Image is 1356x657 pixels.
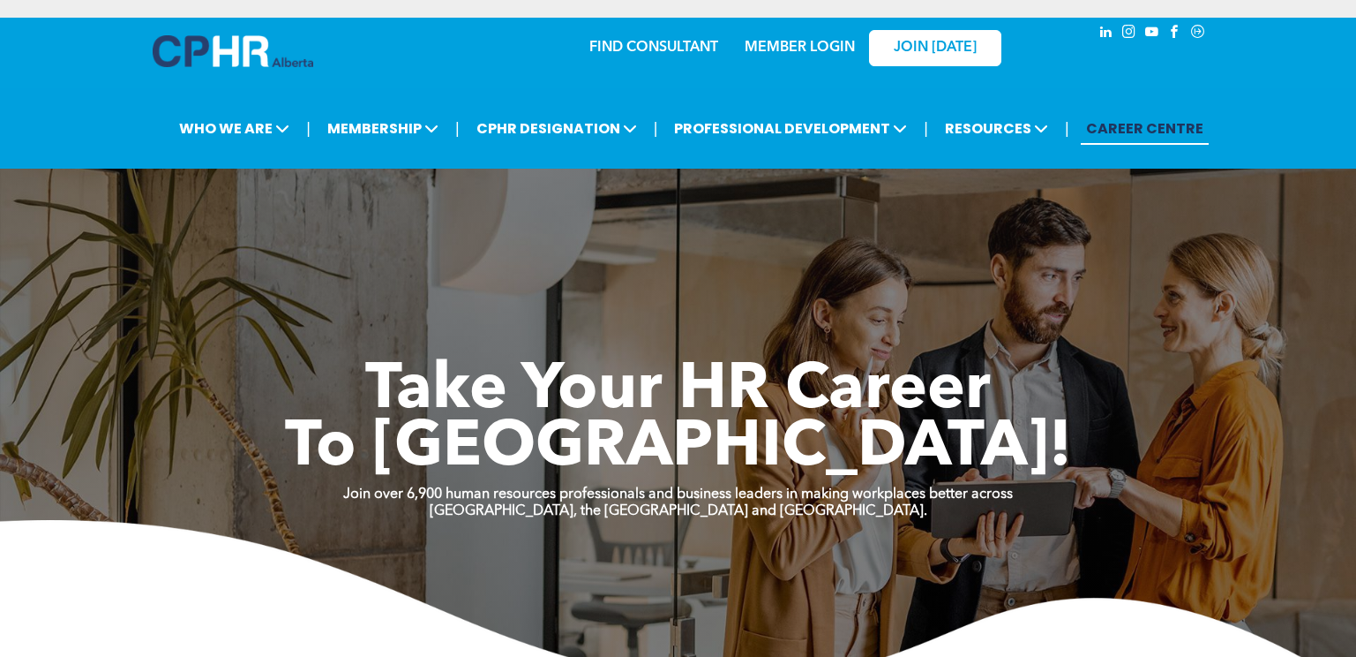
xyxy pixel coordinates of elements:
span: WHO WE ARE [174,112,295,145]
li: | [455,110,460,147]
a: instagram [1120,22,1139,46]
a: facebook [1165,22,1185,46]
a: JOIN [DATE] [869,30,1001,66]
a: MEMBER LOGIN [745,41,855,55]
span: To [GEOGRAPHIC_DATA]! [285,417,1072,480]
a: youtube [1142,22,1162,46]
span: RESOURCES [940,112,1053,145]
a: linkedin [1097,22,1116,46]
span: CPHR DESIGNATION [471,112,642,145]
li: | [654,110,658,147]
a: Social network [1188,22,1208,46]
img: A blue and white logo for cp alberta [153,35,313,67]
a: FIND CONSULTANT [589,41,718,55]
a: CAREER CENTRE [1081,112,1209,145]
strong: Join over 6,900 human resources professionals and business leaders in making workplaces better ac... [343,487,1013,502]
span: PROFESSIONAL DEVELOPMENT [669,112,912,145]
li: | [924,110,928,147]
li: | [1065,110,1069,147]
span: JOIN [DATE] [894,40,977,57]
li: | [306,110,311,147]
strong: [GEOGRAPHIC_DATA], the [GEOGRAPHIC_DATA] and [GEOGRAPHIC_DATA]. [430,504,927,518]
span: MEMBERSHIP [322,112,444,145]
span: Take Your HR Career [365,359,991,423]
